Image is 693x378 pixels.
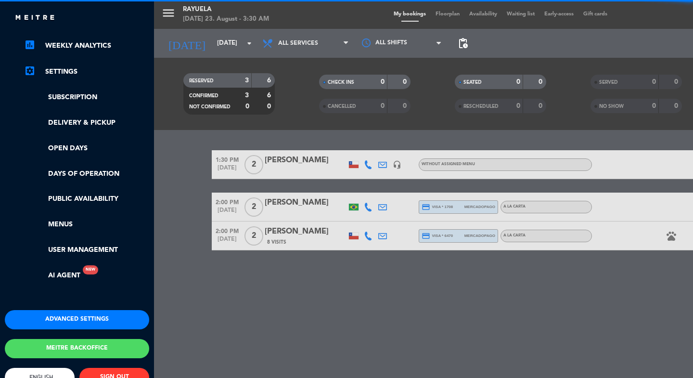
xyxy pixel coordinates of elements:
img: MEITRE [14,14,55,22]
button: Advanced settings [5,310,149,329]
a: Days of operation [24,169,149,180]
span: pending_actions [457,38,469,49]
a: assessmentWeekly Analytics [24,40,149,52]
a: User Management [24,245,149,256]
a: Subscription [24,92,149,103]
a: Settings [24,66,149,78]
div: New [83,265,98,274]
button: Meitre backoffice [5,339,149,358]
a: Delivery & Pickup [24,117,149,129]
a: AI AgentNew [24,270,80,281]
a: Menus [24,219,149,230]
i: settings_applications [24,65,36,77]
i: assessment [24,39,36,51]
a: Public availability [24,194,149,205]
a: Open Days [24,143,149,154]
